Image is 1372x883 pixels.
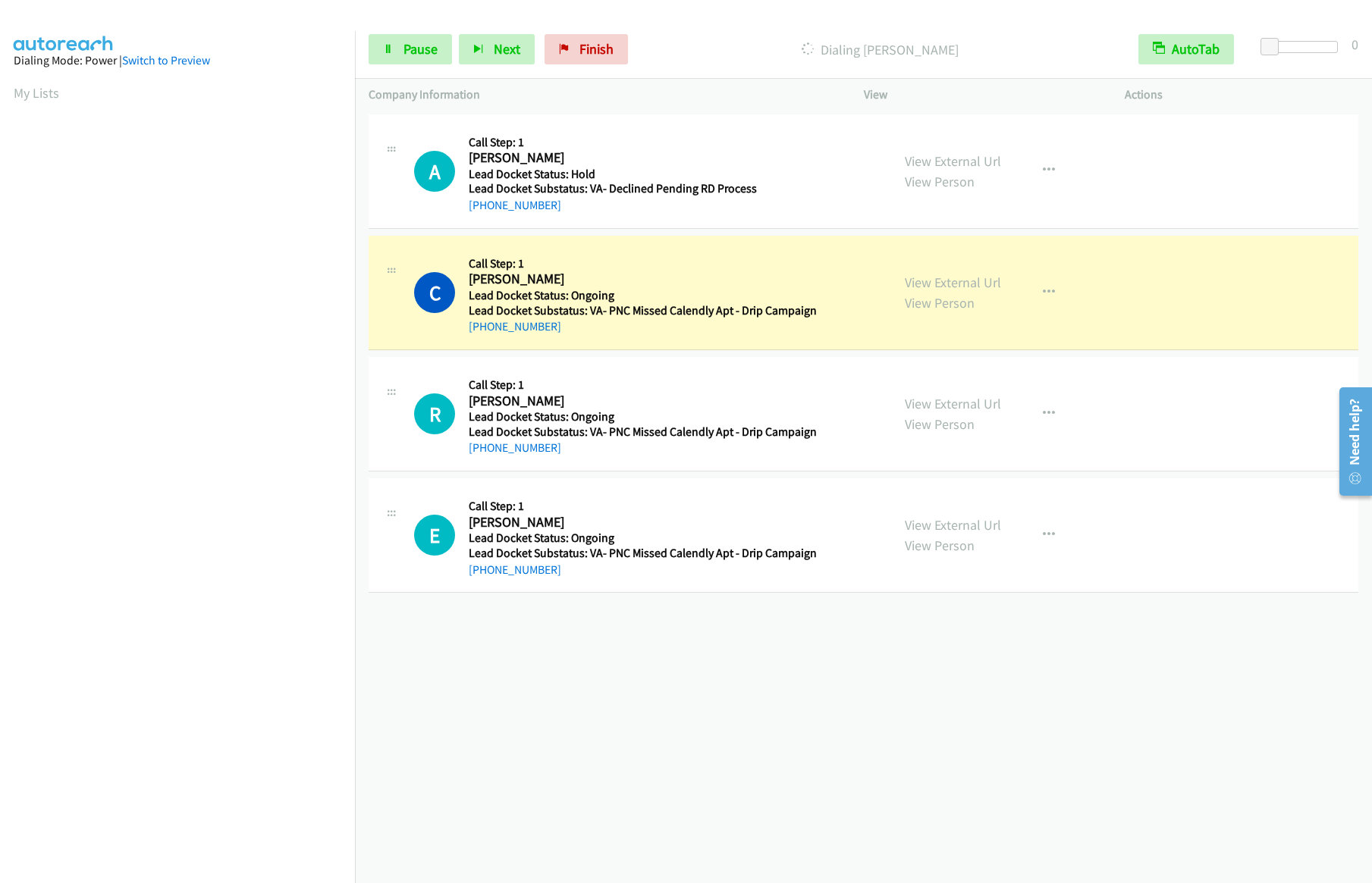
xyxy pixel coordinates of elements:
a: View Person [905,415,975,433]
a: View Person [905,294,975,312]
h5: Lead Docket Substatus: VA- PNC Missed Calendly Apt - Drip Campaign [469,303,817,318]
h2: [PERSON_NAME] [469,271,812,288]
h5: Call Step: 1 [469,499,817,514]
h5: Call Step: 1 [469,377,817,393]
a: [PHONE_NUMBER] [469,319,561,333]
h5: Lead Docket Substatus: VA- PNC Missed Calendly Apt - Drip Campaign [469,546,817,561]
a: View Person [905,537,975,554]
a: Switch to Preview [122,53,210,67]
h1: E [414,515,455,556]
a: View External Url [905,516,1001,534]
p: Company Information [369,86,837,104]
a: Finish [545,34,628,64]
h5: Call Step: 1 [469,135,812,150]
a: Pause [369,34,452,64]
p: Actions [1125,86,1358,104]
a: [PHONE_NUMBER] [469,440,561,455]
h2: [PERSON_NAME] [469,393,812,410]
h5: Lead Docket Status: Ongoing [469,288,817,303]
a: View External Url [905,274,1001,291]
a: [PHONE_NUMBER] [469,198,561,212]
h2: [PERSON_NAME] [469,149,812,167]
div: Delay between calls (in seconds) [1268,41,1338,53]
p: Dialing [PERSON_NAME] [648,39,1111,60]
a: View External Url [905,152,1001,170]
a: View Person [905,173,975,190]
iframe: Resource Center [1328,381,1372,502]
h2: [PERSON_NAME] [469,514,812,531]
div: Dialing Mode: Power | [14,52,341,70]
h1: A [414,151,455,192]
h5: Lead Docket Substatus: VA- PNC Missed Calendly Apt - Drip Campaign [469,424,817,440]
div: The call is yet to be attempted [414,515,455,556]
button: AutoTab [1138,34,1234,64]
a: My Lists [14,84,59,102]
button: Next [459,34,535,64]
div: The call is yet to be attempted [414,151,455,192]
iframe: Dialpad [14,117,355,837]
h5: Lead Docket Substatus: VA- Declined Pending RD Process [469,181,812,196]
p: View [864,86,1097,104]
h1: C [414,272,455,313]
span: Pause [403,40,438,58]
h5: Lead Docket Status: Ongoing [469,409,817,424]
span: Next [494,40,520,58]
h1: R [414,393,455,434]
a: View External Url [905,395,1001,412]
div: 0 [1352,34,1358,55]
div: The call is yet to be attempted [414,393,455,434]
h5: Call Step: 1 [469,256,817,271]
h5: Lead Docket Status: Hold [469,167,812,182]
a: [PHONE_NUMBER] [469,562,561,577]
span: Finish [579,40,614,58]
h5: Lead Docket Status: Ongoing [469,531,817,546]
